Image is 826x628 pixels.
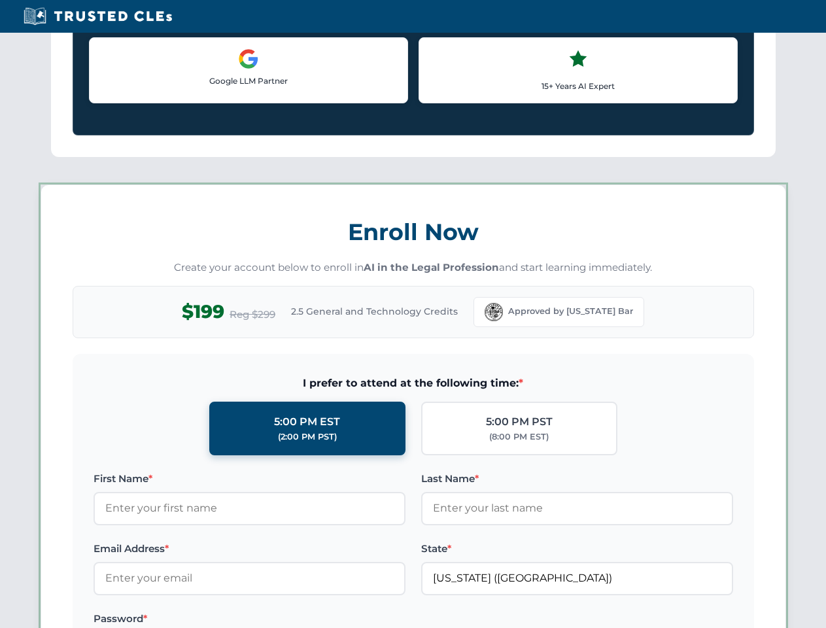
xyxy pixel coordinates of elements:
p: Google LLM Partner [100,75,397,87]
h3: Enroll Now [73,211,754,253]
label: First Name [94,471,405,487]
input: Enter your last name [421,492,733,525]
input: Florida (FL) [421,562,733,595]
span: $199 [182,297,224,326]
span: I prefer to attend at the following time: [94,375,733,392]
label: Password [94,611,405,627]
div: (2:00 PM PST) [278,430,337,444]
label: Last Name [421,471,733,487]
div: 5:00 PM EST [274,413,340,430]
img: Google [238,48,259,69]
span: Approved by [US_STATE] Bar [508,305,633,318]
img: Florida Bar [485,303,503,321]
p: 15+ Years AI Expert [430,80,727,92]
div: (8:00 PM EST) [489,430,549,444]
label: State [421,541,733,557]
strong: AI in the Legal Profession [364,261,499,273]
input: Enter your email [94,562,405,595]
div: 5:00 PM PST [486,413,553,430]
img: Trusted CLEs [20,7,176,26]
span: Reg $299 [230,307,275,323]
p: Create your account below to enroll in and start learning immediately. [73,260,754,275]
input: Enter your first name [94,492,405,525]
label: Email Address [94,541,405,557]
span: 2.5 General and Technology Credits [291,304,458,319]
